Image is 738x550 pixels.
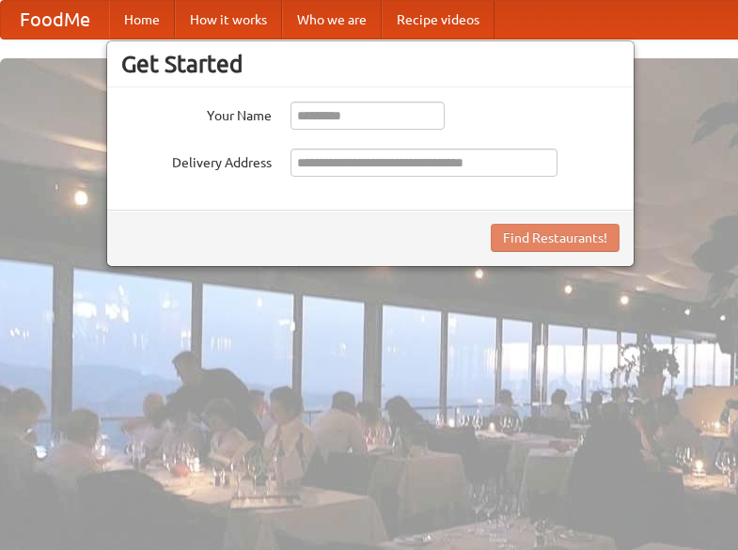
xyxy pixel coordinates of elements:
[109,1,175,39] a: Home
[382,1,495,39] a: Recipe videos
[282,1,382,39] a: Who we are
[121,102,272,125] label: Your Name
[121,149,272,172] label: Delivery Address
[175,1,282,39] a: How it works
[121,50,620,78] h3: Get Started
[491,224,620,252] button: Find Restaurants!
[1,1,109,39] a: FoodMe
